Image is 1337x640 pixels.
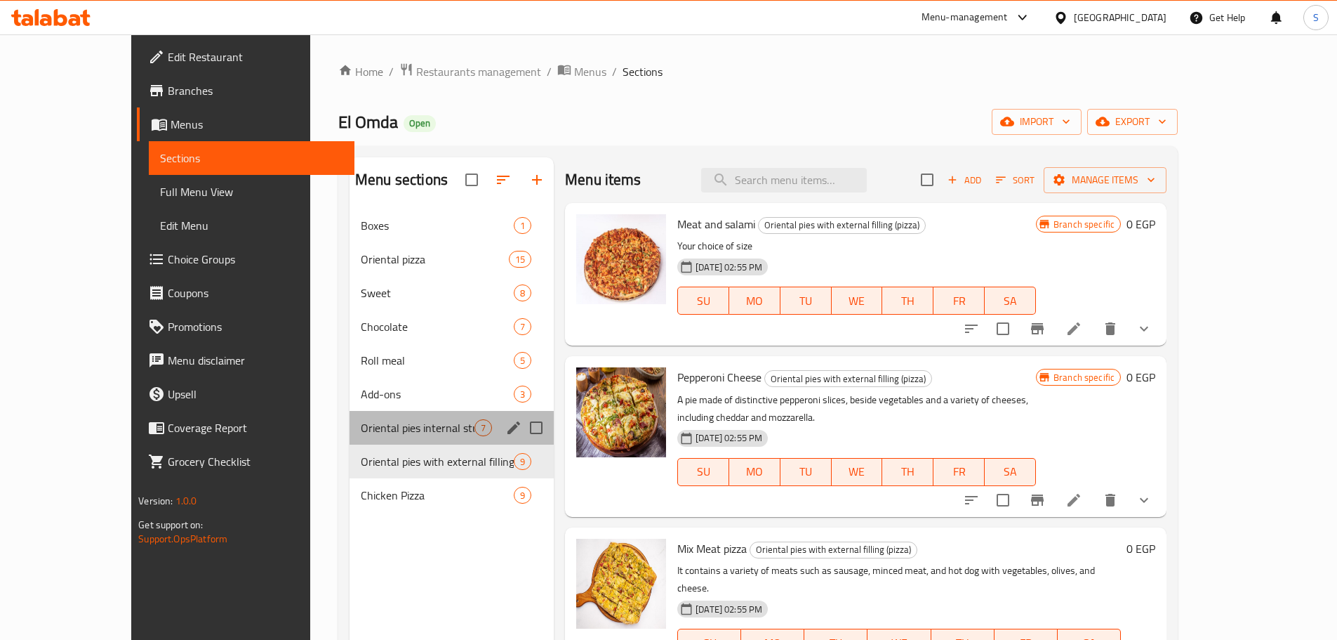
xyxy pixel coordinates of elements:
[942,169,987,191] button: Add
[350,411,554,445] div: Oriental pies internal stuffed7edit
[168,285,343,301] span: Coupons
[361,386,514,403] div: Add-ons
[1126,367,1155,387] h6: 0 EGP
[987,169,1044,191] span: Sort items
[168,453,343,470] span: Grocery Checklist
[992,169,1038,191] button: Sort
[514,388,531,401] span: 3
[574,63,606,80] span: Menus
[514,489,531,502] span: 9
[350,209,554,242] div: Boxes1
[677,367,761,388] span: Pepperoni Cheese
[510,253,531,266] span: 15
[945,172,983,188] span: Add
[474,419,492,436] div: items
[168,352,343,369] span: Menu disclaimer
[514,455,531,469] span: 9
[786,462,826,482] span: TU
[623,63,663,80] span: Sections
[735,462,775,482] span: MO
[137,40,354,74] a: Edit Restaurant
[350,310,554,344] div: Chocolate7
[576,214,666,304] img: Meat and salami
[355,169,448,190] h2: Menu sections
[1003,113,1070,131] span: import
[1087,109,1178,135] button: export
[985,287,1036,315] button: SA
[1313,10,1319,25] span: S
[759,217,925,233] span: Oriental pies with external filling (pizza)
[404,115,436,132] div: Open
[750,542,917,559] div: Oriental pies with external filling (pizza)
[149,175,354,209] a: Full Menu View
[996,172,1035,188] span: Sort
[939,462,979,482] span: FR
[565,169,641,190] h2: Menu items
[168,318,343,335] span: Promotions
[137,74,354,107] a: Branches
[175,492,197,510] span: 1.0.0
[1048,371,1120,384] span: Branch specific
[361,285,514,301] span: Sweet
[404,117,436,129] span: Open
[1126,214,1155,234] h6: 0 EGP
[361,352,514,369] div: Roll meal
[933,458,985,486] button: FR
[1074,10,1166,25] div: [GEOGRAPHIC_DATA]
[338,63,383,80] a: Home
[1020,312,1054,346] button: Branch-specific-item
[361,453,514,470] span: Oriental pies with external filling (pizza)
[837,462,877,482] span: WE
[514,318,531,335] div: items
[503,417,524,438] button: edit
[137,242,354,276] a: Choice Groups
[954,312,988,346] button: sort-choices
[168,419,343,436] span: Coverage Report
[1020,483,1054,517] button: Branch-specific-item
[399,63,541,81] a: Restaurants management
[677,538,747,559] span: Mix Meat pizza
[137,310,354,344] a: Promotions
[350,445,554,478] div: Oriental pies with external filling (pizza)9
[1093,312,1127,346] button: delete
[882,287,933,315] button: TH
[475,422,491,435] span: 7
[1126,539,1155,559] h6: 0 EGP
[988,485,1018,515] span: Select to update
[1044,167,1166,193] button: Manage items
[514,487,531,504] div: items
[160,183,343,200] span: Full Menu View
[780,287,832,315] button: TU
[677,562,1121,597] p: It contains a variety of meats such as sausage, minced meat, and hot dog with vegetables, olives,...
[992,109,1082,135] button: import
[361,251,509,268] span: Oriental pizza
[547,63,552,80] li: /
[137,411,354,445] a: Coverage Report
[338,63,1178,81] nav: breadcrumb
[350,344,554,377] div: Roll meal5
[361,318,514,335] span: Chocolate
[514,285,531,301] div: items
[677,237,1036,255] p: Your choice of size
[832,458,883,486] button: WE
[168,251,343,268] span: Choice Groups
[690,431,768,445] span: [DATE] 02:55 PM
[361,487,514,504] span: Chicken Pizza
[149,209,354,242] a: Edit Menu
[922,9,1008,26] div: Menu-management
[576,539,666,629] img: Mix Meat pizza
[1065,320,1082,337] a: Edit menu item
[137,276,354,310] a: Coupons
[758,217,926,234] div: Oriental pies with external filling (pizza)
[690,603,768,616] span: [DATE] 02:55 PM
[338,106,398,138] span: El Omda
[350,203,554,518] nav: Menu sections
[350,377,554,411] div: Add-ons3
[780,458,832,486] button: TU
[509,251,531,268] div: items
[514,320,531,334] span: 7
[520,163,554,197] button: Add section
[735,291,775,311] span: MO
